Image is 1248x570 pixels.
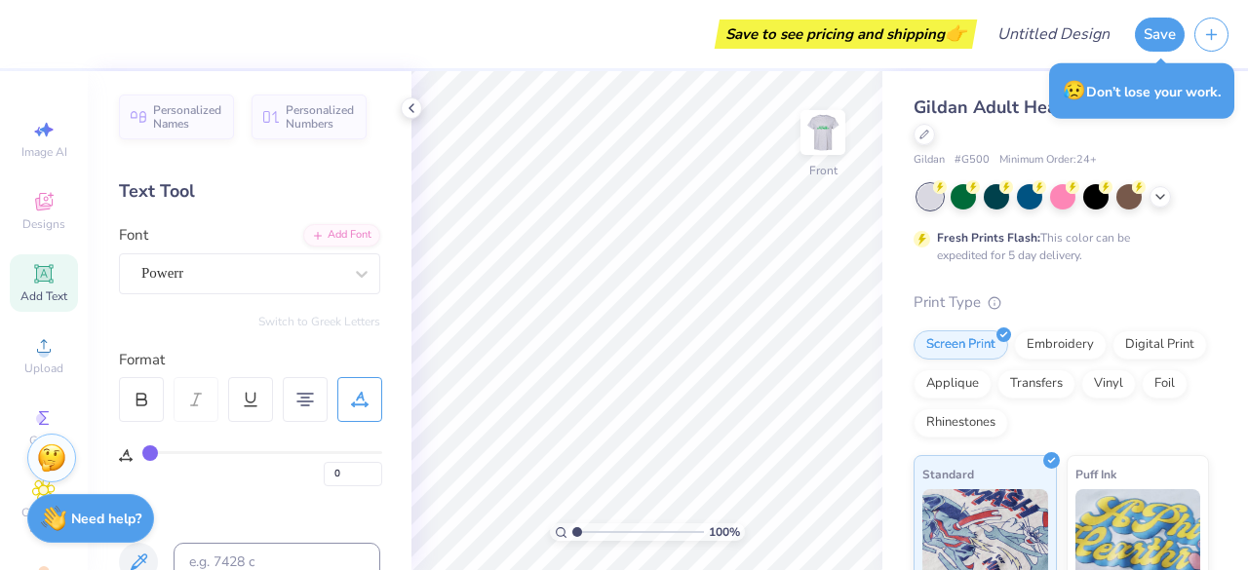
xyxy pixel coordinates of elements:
[914,291,1209,314] div: Print Type
[20,288,67,304] span: Add Text
[119,506,380,528] div: Color
[1075,464,1116,484] span: Puff Ink
[1014,330,1107,360] div: Embroidery
[119,224,148,247] label: Font
[10,505,78,536] span: Clipart & logos
[22,216,65,232] span: Designs
[914,330,1008,360] div: Screen Print
[914,408,1008,437] div: Rhinestones
[982,15,1125,54] input: Untitled Design
[153,103,222,131] span: Personalized Names
[21,144,67,160] span: Image AI
[955,152,990,169] span: # G500
[937,229,1177,264] div: This color can be expedited for 5 day delivery.
[286,103,355,131] span: Personalized Numbers
[914,152,945,169] span: Gildan
[29,433,59,448] span: Greek
[803,113,842,152] img: Front
[24,361,63,376] span: Upload
[119,349,382,371] div: Format
[1081,369,1136,399] div: Vinyl
[914,369,992,399] div: Applique
[937,230,1040,246] strong: Fresh Prints Flash:
[999,152,1097,169] span: Minimum Order: 24 +
[1142,369,1188,399] div: Foil
[1112,330,1207,360] div: Digital Print
[809,162,838,179] div: Front
[71,510,141,528] strong: Need help?
[922,464,974,484] span: Standard
[119,178,380,205] div: Text Tool
[1135,18,1185,52] button: Save
[258,314,380,329] button: Switch to Greek Letters
[720,19,972,49] div: Save to see pricing and shipping
[997,369,1075,399] div: Transfers
[914,95,1197,119] span: Gildan Adult Heavy Cotton T-Shirt
[709,523,740,541] span: 100 %
[945,21,966,45] span: 👉
[303,224,380,247] div: Add Font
